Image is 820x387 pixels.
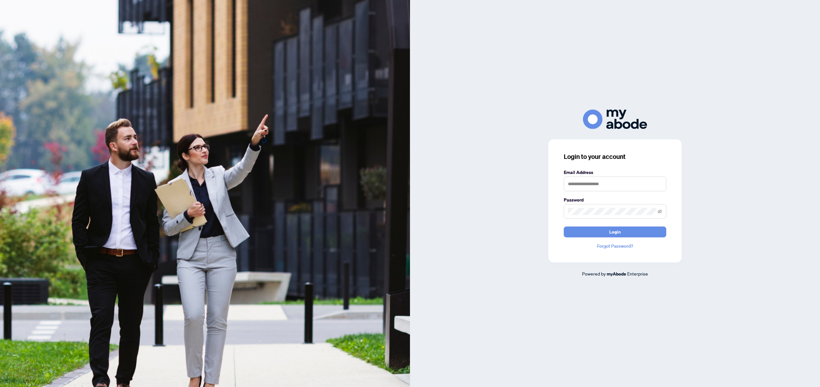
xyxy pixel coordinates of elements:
[564,152,666,161] h3: Login to your account
[582,271,606,276] span: Powered by
[658,209,662,214] span: eye-invisible
[607,270,626,277] a: myAbode
[564,196,666,203] label: Password
[564,243,666,250] a: Forgot Password?
[583,110,647,129] img: ma-logo
[564,169,666,176] label: Email Address
[627,271,648,276] span: Enterprise
[564,226,666,237] button: Login
[609,227,621,237] span: Login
